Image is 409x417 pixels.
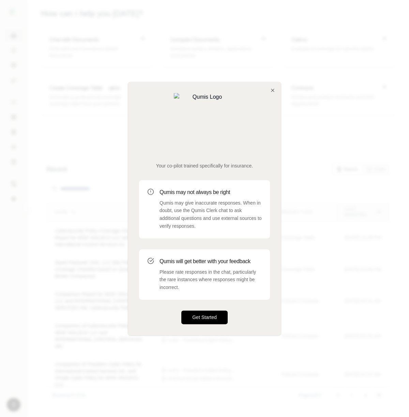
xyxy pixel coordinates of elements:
[139,162,270,169] p: Your co-pilot trained specifically for insurance.
[160,268,262,291] p: Please rate responses in the chat, particularly the rare instances where responses might be incor...
[160,199,262,230] p: Qumis may give inaccurate responses. When in doubt, use the Qumis Clerk chat to ask additional qu...
[181,310,228,324] button: Get Started
[174,93,235,154] img: Qumis Logo
[160,188,262,196] h3: Qumis may not always be right
[160,257,262,266] h3: Qumis will get better with your feedback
